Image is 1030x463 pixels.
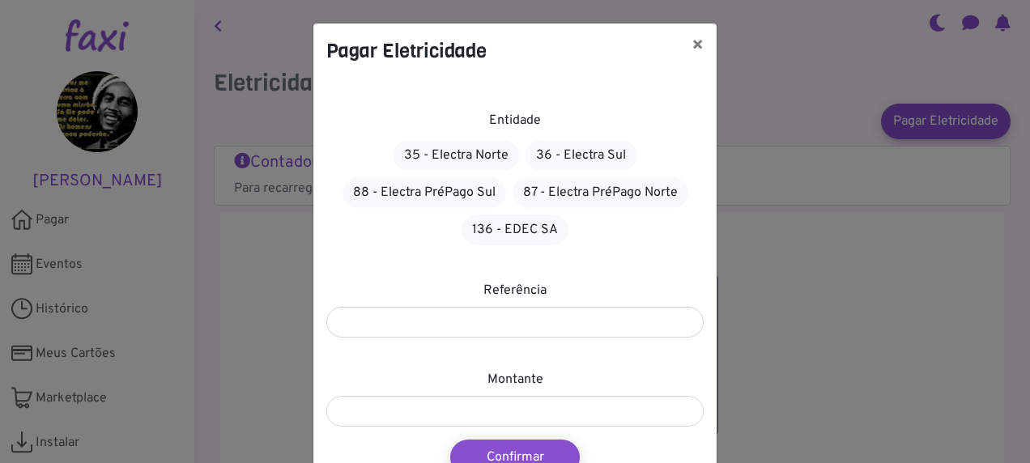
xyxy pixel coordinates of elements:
label: Referência [483,281,547,300]
label: Entidade [489,111,541,130]
a: 88 - Electra PréPago Sul [343,177,506,208]
a: 36 - Electra Sul [526,140,636,171]
label: Montante [487,370,543,389]
button: × [679,23,717,69]
a: 35 - Electra Norte [394,140,519,171]
a: 136 - EDEC SA [462,215,568,245]
a: 87 - Electra PréPago Norte [513,177,688,208]
h4: Pagar Eletricidade [326,36,487,66]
